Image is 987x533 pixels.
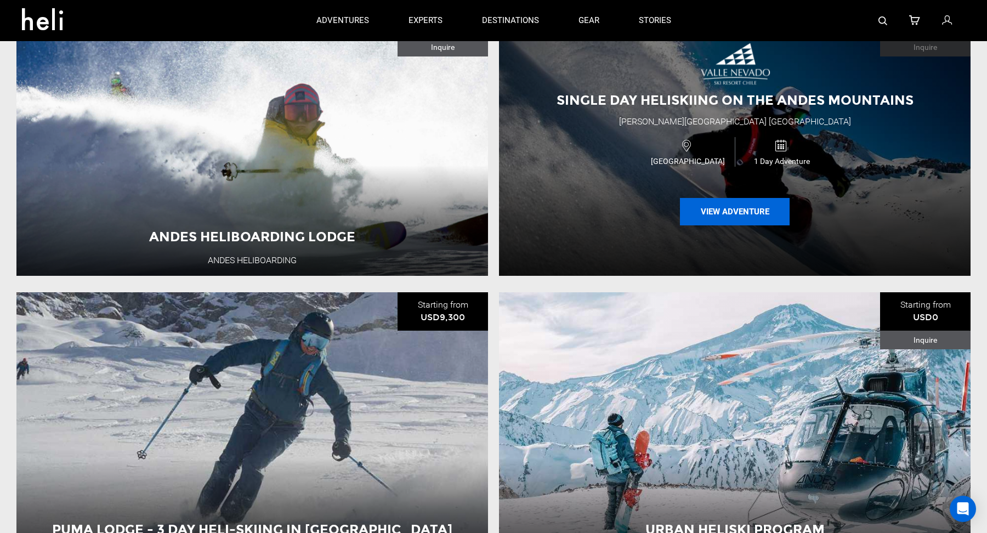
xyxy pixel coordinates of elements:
span: Single Day Heliskiing on the Andes Mountains [557,92,914,108]
span: 1 Day Adventure [735,156,829,167]
div: [PERSON_NAME][GEOGRAPHIC_DATA] [GEOGRAPHIC_DATA] [619,116,851,128]
p: experts [409,15,443,26]
img: search-bar-icon.svg [878,16,887,25]
p: destinations [482,15,539,26]
img: images [699,42,771,86]
p: adventures [316,15,369,26]
span: [GEOGRAPHIC_DATA] [640,156,735,167]
button: View Adventure [680,198,790,225]
div: Open Intercom Messenger [950,496,976,522]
